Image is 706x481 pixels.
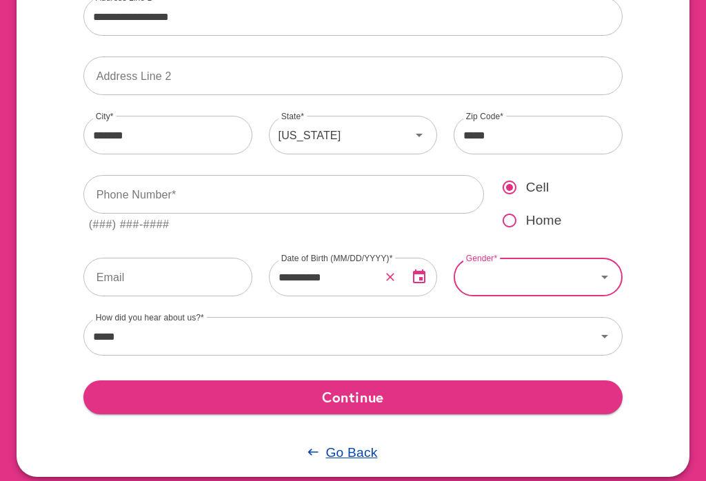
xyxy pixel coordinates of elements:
[596,328,613,345] svg: Icon
[526,211,562,231] span: Home
[411,127,427,143] svg: Icon
[526,178,549,198] span: Cell
[94,385,612,409] span: Continue
[596,269,613,285] svg: Icon
[83,380,623,413] button: Continue
[89,216,170,234] div: (###) ###-####
[381,268,399,286] button: Clear
[403,260,436,294] button: Open Date Picker
[325,445,377,460] u: Go Back
[269,116,412,154] div: [US_STATE]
